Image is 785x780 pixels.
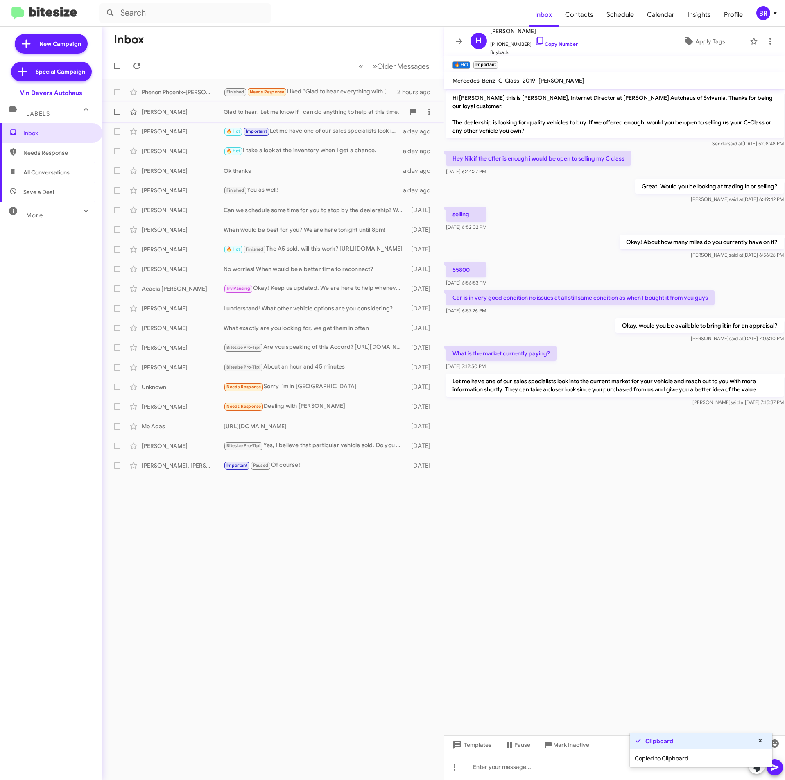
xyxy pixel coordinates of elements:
[452,77,495,84] span: Mercedes-Benz
[403,127,437,136] div: a day ago
[717,3,749,27] span: Profile
[359,61,363,71] span: «
[446,346,557,361] p: What is the market currently paying?
[142,127,224,136] div: [PERSON_NAME]
[226,404,261,409] span: Needs Response
[690,335,783,341] span: [PERSON_NAME] [DATE] 7:06:10 PM
[142,442,224,450] div: [PERSON_NAME]
[490,48,578,57] span: Buyback
[226,188,244,193] span: Finished
[538,77,584,84] span: [PERSON_NAME]
[142,363,224,371] div: [PERSON_NAME]
[226,345,260,350] span: Bitesize Pro-Tip!
[226,443,260,448] span: Bitesize Pro-Tip!
[553,737,589,752] span: Mark Inactive
[226,463,248,468] span: Important
[407,363,437,371] div: [DATE]
[692,399,783,405] span: [PERSON_NAME] [DATE] 7:15:37 PM
[475,34,482,47] span: H
[142,383,224,391] div: Unknown
[224,206,407,214] div: Can we schedule some time for you to stop by the dealership? We are extremely interested in your ...
[142,167,224,175] div: [PERSON_NAME]
[662,34,746,49] button: Apply Tags
[559,3,600,27] span: Contacts
[630,749,772,767] div: Copied to Clipboard
[142,88,224,96] div: Phenon Phoenix-[PERSON_NAME]
[226,286,250,291] span: Try Pausing
[407,383,437,391] div: [DATE]
[224,402,407,411] div: Dealing with [PERSON_NAME]
[600,3,640,27] a: Schedule
[749,6,776,20] button: BR
[537,737,596,752] button: Mark Inactive
[142,245,224,253] div: [PERSON_NAME]
[446,168,486,174] span: [DATE] 6:44:27 PM
[224,185,403,195] div: You as well!
[224,127,403,136] div: Let me have one of our sales specialists look into the current market for your vehicle and reach ...
[224,87,397,97] div: Liked “Glad to hear everything with [PERSON_NAME] went well! Whenever we can help in the future, ...
[446,207,486,222] p: selling
[23,149,93,157] span: Needs Response
[615,318,783,333] p: Okay, would you be available to bring it in for an appraisal?
[490,36,578,48] span: [PHONE_NUMBER]
[523,77,535,84] span: 2019
[452,61,470,69] small: 🔥 Hot
[142,147,224,155] div: [PERSON_NAME]
[224,284,407,293] div: Okay! Keep us updated. We are here to help whenever is right for you.
[368,58,434,75] button: Next
[407,206,437,214] div: [DATE]
[99,3,271,23] input: Search
[224,108,405,116] div: Glad to hear! Let me know if I can do anything to help at this time.
[23,188,54,196] span: Save a Deal
[446,262,486,277] p: 55800
[446,290,715,305] p: Car is in very good condition no issues at all still same condition as when I bought it from you ...
[39,40,81,48] span: New Campaign
[407,285,437,293] div: [DATE]
[619,235,783,249] p: Okay! About how many miles do you currently have on it?
[681,3,717,27] a: Insights
[224,422,407,430] div: [URL][DOMAIN_NAME]
[354,58,368,75] button: Previous
[529,3,559,27] a: Inbox
[407,304,437,312] div: [DATE]
[645,737,673,745] strong: Clipboard
[226,246,240,252] span: 🔥 Hot
[142,285,224,293] div: Acacia [PERSON_NAME]
[226,89,244,95] span: Finished
[635,179,783,194] p: Great! Would you be looking at trading in or selling?
[451,737,491,752] span: Templates
[373,61,377,71] span: »
[224,244,407,254] div: The A5 sold, will this work? [URL][DOMAIN_NAME]
[377,62,429,71] span: Older Messages
[354,58,434,75] nav: Page navigation example
[11,62,92,81] a: Special Campaign
[36,68,85,76] span: Special Campaign
[142,186,224,194] div: [PERSON_NAME]
[253,463,268,468] span: Paused
[26,110,50,118] span: Labels
[535,41,578,47] a: Copy Number
[226,384,261,389] span: Needs Response
[224,343,407,352] div: Are you speaking of this Accord? [URL][DOMAIN_NAME]
[224,265,407,273] div: No worries! When would be a better time to reconnect?
[142,461,224,470] div: [PERSON_NAME]. [PERSON_NAME]
[26,212,43,219] span: More
[728,140,742,147] span: said at
[226,129,240,134] span: 🔥 Hot
[446,374,784,397] p: Let me have one of our sales specialists look into the current market for your vehicle and reach ...
[728,196,743,202] span: said at
[226,364,260,370] span: Bitesize Pro-Tip!
[446,90,784,138] p: Hi [PERSON_NAME] this is [PERSON_NAME], Internet Director at [PERSON_NAME] Autohaus of Sylvania. ...
[407,226,437,234] div: [DATE]
[142,206,224,214] div: [PERSON_NAME]
[407,442,437,450] div: [DATE]
[446,307,486,314] span: [DATE] 6:57:26 PM
[690,196,783,202] span: [PERSON_NAME] [DATE] 6:49:42 PM
[20,89,82,97] div: Vin Devers Autohaus
[756,6,770,20] div: BR
[728,335,743,341] span: said at
[142,402,224,411] div: [PERSON_NAME]
[226,148,240,154] span: 🔥 Hot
